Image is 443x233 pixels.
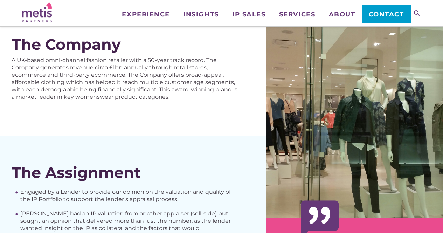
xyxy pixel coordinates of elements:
[279,11,315,18] span: Services
[12,36,238,53] div: The Company
[20,188,238,203] li: Engaged by a Lender to provide our opinion on the valuation and quality of the IP Portfolio to su...
[232,11,265,18] span: IP Sales
[183,11,219,18] span: Insights
[12,164,238,181] div: The Assignment
[12,56,238,101] p: A UK-based omni-channel fashion retailer with a 50-year track record. The Company generates reven...
[362,5,410,23] a: Contact
[22,2,52,22] img: Metis Partners
[328,11,355,18] span: About
[369,11,404,18] span: Contact
[122,11,169,18] span: Experience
